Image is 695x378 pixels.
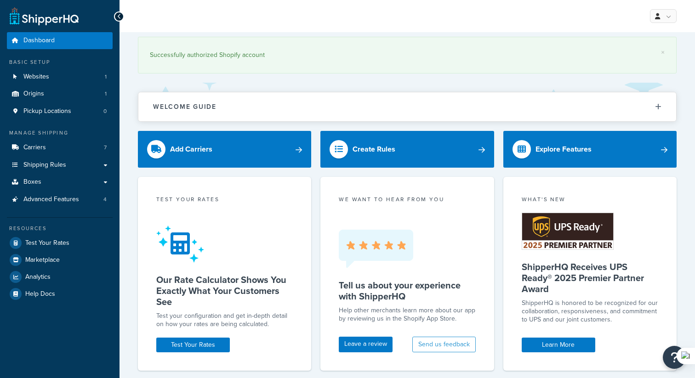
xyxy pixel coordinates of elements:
[156,274,293,307] h5: Our Rate Calculator Shows You Exactly What Your Customers See
[153,103,216,110] h2: Welcome Guide
[23,196,79,203] span: Advanced Features
[7,129,113,137] div: Manage Shipping
[23,73,49,81] span: Websites
[156,195,293,206] div: Test your rates
[170,143,212,156] div: Add Carriers
[105,73,107,81] span: 1
[23,161,66,169] span: Shipping Rules
[522,338,595,352] a: Learn More
[7,68,113,85] li: Websites
[7,58,113,66] div: Basic Setup
[105,90,107,98] span: 1
[23,178,41,186] span: Boxes
[663,346,686,369] button: Open Resource Center
[339,306,475,323] p: Help other merchants learn more about our app by reviewing us in the Shopify App Store.
[412,337,476,352] button: Send us feedback
[339,195,475,203] p: we want to hear from you
[661,49,665,56] a: ×
[156,312,293,328] div: Test your configuration and get in-depth detail on how your rates are being calculated.
[7,85,113,102] li: Origins
[7,139,113,156] a: Carriers7
[7,191,113,208] li: Advanced Features
[7,269,113,285] a: Analytics
[138,131,311,168] a: Add Carriers
[353,143,395,156] div: Create Rules
[23,107,71,115] span: Pickup Locations
[339,280,475,302] h5: Tell us about your experience with ShipperHQ
[23,90,44,98] span: Origins
[339,337,393,352] a: Leave a review
[23,144,46,152] span: Carriers
[7,85,113,102] a: Origins1
[7,139,113,156] li: Carriers
[25,273,51,281] span: Analytics
[7,103,113,120] a: Pickup Locations0
[320,131,494,168] a: Create Rules
[25,256,60,264] span: Marketplace
[103,196,107,203] span: 4
[7,103,113,120] li: Pickup Locations
[23,37,55,45] span: Dashboard
[7,286,113,302] a: Help Docs
[7,157,113,174] a: Shipping Rules
[535,143,592,156] div: Explore Features
[138,92,676,121] button: Welcome Guide
[25,290,55,298] span: Help Docs
[156,338,230,352] a: Test Your Rates
[25,239,69,247] span: Test Your Rates
[103,107,107,115] span: 0
[522,261,658,294] h5: ShipperHQ Receives UPS Ready® 2025 Premier Partner Award
[7,235,113,251] a: Test Your Rates
[7,252,113,268] a: Marketplace
[7,32,113,49] a: Dashboard
[7,225,113,232] div: Resources
[7,174,113,191] a: Boxes
[503,131,677,168] a: Explore Features
[522,195,658,206] div: What's New
[104,144,107,152] span: 7
[522,299,658,324] p: ShipperHQ is honored to be recognized for our collaboration, responsiveness, and commitment to UP...
[7,68,113,85] a: Websites1
[150,49,665,62] div: Successfully authorized Shopify account
[7,191,113,208] a: Advanced Features4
